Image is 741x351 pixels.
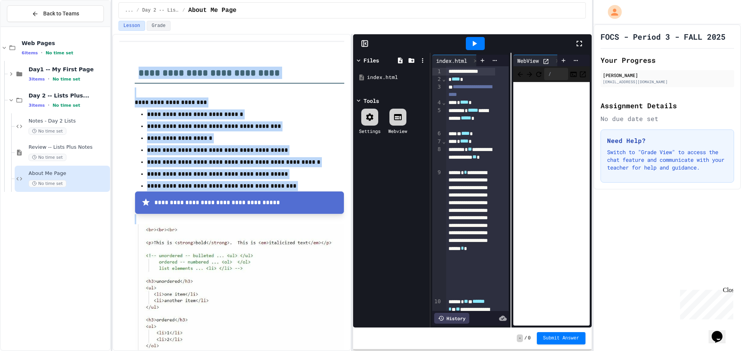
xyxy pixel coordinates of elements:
[432,68,442,76] div: 1
[432,99,442,107] div: 4
[29,170,108,177] span: About Me Page
[601,55,734,65] h2: Your Progress
[513,82,590,326] iframe: Web Preview
[442,76,446,82] span: Fold line
[524,335,527,341] span: /
[432,83,442,99] div: 3
[603,79,732,85] div: [EMAIL_ADDRESS][DOMAIN_NAME]
[601,31,726,42] h1: FOCS - Period 3 - FALL 2025
[603,72,732,79] div: [PERSON_NAME]
[22,50,38,55] span: 6 items
[432,130,442,138] div: 6
[601,100,734,111] h2: Assignment Details
[432,138,442,146] div: 7
[543,335,579,341] span: Submit Answer
[52,103,80,108] span: No time set
[432,107,442,130] div: 5
[513,57,543,65] div: WebView
[22,40,108,47] span: Web Pages
[432,298,442,337] div: 10
[359,128,381,134] div: Settings
[147,21,171,31] button: Grade
[52,77,80,82] span: No time set
[526,69,533,79] span: Forward
[517,334,523,342] span: -
[432,55,480,66] div: index.html
[29,66,108,73] span: Day1 -- My First Page
[41,50,42,56] span: •
[537,332,585,344] button: Submit Answer
[709,320,733,343] iframe: chat widget
[388,128,407,134] div: Webview
[600,3,624,21] div: My Account
[607,148,727,171] p: Switch to "Grade View" to access the chat feature and communicate with your teacher for help and ...
[48,76,49,82] span: •
[29,128,66,135] span: No time set
[183,7,185,13] span: /
[142,7,179,13] span: Day 2 -- Lists Plus...
[46,50,73,55] span: No time set
[432,169,442,298] div: 9
[432,57,471,65] div: index.html
[29,92,108,99] span: Day 2 -- Lists Plus...
[513,55,563,66] div: WebView
[579,69,587,79] button: Open in new tab
[677,287,733,319] iframe: chat widget
[432,146,442,169] div: 8
[434,313,469,324] div: History
[29,77,45,82] span: 3 items
[29,180,66,187] span: No time set
[3,3,53,49] div: Chat with us now!Close
[118,21,145,31] button: Lesson
[432,76,442,83] div: 2
[544,68,568,80] div: /
[528,335,531,341] span: 0
[188,6,237,15] span: About Me Page
[516,69,524,79] span: Back
[570,69,577,79] button: Console
[607,136,727,145] h3: Need Help?
[125,7,134,13] span: ...
[29,154,66,161] span: No time set
[29,103,45,108] span: 3 items
[7,5,104,22] button: Back to Teams
[535,69,543,79] button: Refresh
[48,102,49,108] span: •
[29,118,108,124] span: Notes - Day 2 Lists
[367,74,427,81] div: index.html
[364,97,379,105] div: Tools
[601,114,734,123] div: No due date set
[442,99,446,106] span: Fold line
[43,10,79,18] span: Back to Teams
[364,56,379,64] div: Files
[442,138,446,144] span: Fold line
[29,144,108,151] span: Review -- Lists Plus Notes
[136,7,139,13] span: /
